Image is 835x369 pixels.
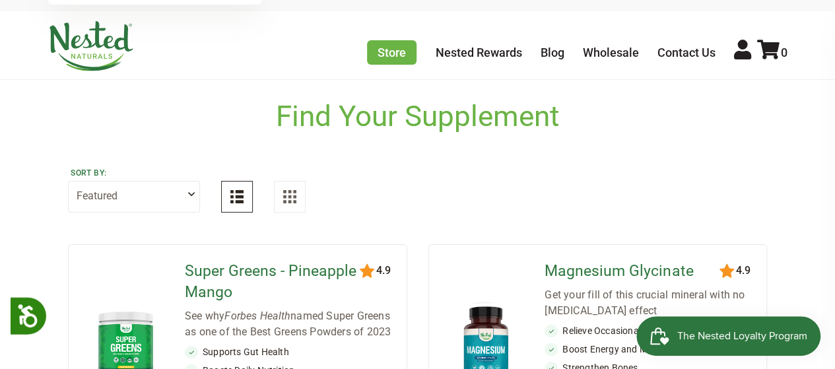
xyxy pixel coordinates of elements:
div: Get your fill of this crucial mineral with no [MEDICAL_DATA] effect [545,287,755,319]
a: Blog [541,46,564,59]
a: Wholesale [583,46,639,59]
img: List [230,190,244,203]
span: 0 [781,46,787,59]
li: Boost Energy and Metabolism [545,343,755,356]
a: 0 [757,46,787,59]
a: Store [367,40,417,65]
em: Forbes Health [224,310,290,322]
li: Supports Gut Health [185,345,395,358]
iframe: Button to open loyalty program pop-up [636,316,822,356]
li: Relieve Occasional [MEDICAL_DATA] [545,324,755,337]
h1: Find Your Supplement [276,100,559,133]
label: Sort by: [71,168,197,178]
img: Nested Naturals [48,21,134,71]
a: Contact Us [657,46,716,59]
img: Grid [283,190,296,203]
div: See why named Super Greens as one of the Best Greens Powders of 2023 [185,308,395,340]
a: Super Greens - Pineapple Mango [185,261,364,303]
a: Nested Rewards [436,46,522,59]
a: Magnesium Glycinate [545,261,724,282]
